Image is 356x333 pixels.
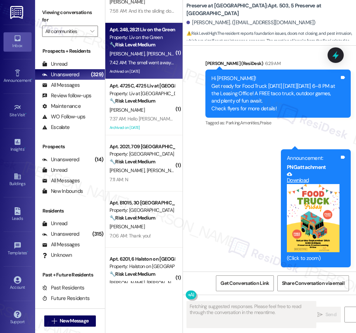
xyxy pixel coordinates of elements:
div: Announcement: [287,155,339,162]
span: [PERSON_NAME] [110,107,145,113]
div: 7:58 AM: And it's the sliding door to the bedroom, if I wasn't clear before. Thank you for lookin... [110,8,316,14]
div: Escalate [42,124,70,131]
div: Unread [42,60,67,68]
div: Unanswered [42,71,79,78]
span: [PERSON_NAME] [147,51,182,57]
label: Viewing conversations for [42,7,98,26]
div: Property: Liv on the Green [110,34,174,41]
button: Share Conversation via email [277,275,349,291]
div: Maintenance [42,103,81,110]
a: Insights • [4,136,32,155]
div: Property: [GEOGRAPHIC_DATA] [110,150,174,158]
div: Future Residents [42,295,90,302]
span: Praise [260,120,271,126]
span: : The resident reports foundation issues, doors not closing, and pest intrusion, which are signif... [186,30,356,67]
i:  [52,318,57,324]
strong: 🔧 Risk Level: Medium [110,41,155,48]
div: 6:29 AM [263,60,281,67]
a: Inbox [4,32,32,51]
span: • [24,146,25,151]
div: Apt. B1015, 30 [GEOGRAPHIC_DATA] [110,199,174,207]
div: Unknown [42,252,72,259]
a: Site Visit • [4,102,32,120]
span: Send [325,311,336,318]
button: Get Conversation Link [216,275,273,291]
button: New Message [44,315,96,327]
img: ResiDesk Logo [10,6,25,19]
span: • [27,249,28,254]
div: Residents [35,207,105,215]
button: Send [313,307,341,322]
a: Templates • [4,240,32,259]
div: Past + Future Residents [35,271,105,279]
i:  [317,312,323,318]
a: Support [4,308,32,327]
div: Archived on [DATE] [109,67,175,76]
div: Prospects + Residents [35,47,105,55]
span: [PERSON_NAME] [110,223,145,230]
div: Unread [42,166,67,174]
div: 7:11 AM: N [110,176,128,183]
div: Tagged as: [205,118,351,128]
input: All communities [45,26,87,37]
button: Zoom image [287,184,339,252]
span: • [31,77,32,82]
div: Unanswered [42,156,79,163]
div: 7:37 AM: Hello [PERSON_NAME]! Omg my message was a completely mess, 🤭 [110,116,271,122]
div: Past Residents [42,284,85,292]
div: Review follow-ups [42,92,91,99]
div: Hi [PERSON_NAME]! Get ready for Food Truck [DATE] [DATE][DATE] 6–8 PM at the Leasing Office! A FR... [211,75,339,112]
span: Share Conversation via email [282,280,344,287]
div: Property: [GEOGRAPHIC_DATA] [110,207,174,214]
span: Amenities , [240,120,260,126]
div: 7:06 AM: Thank you! [110,233,151,239]
div: [PERSON_NAME]. ([EMAIL_ADDRESS][DOMAIN_NAME]) [186,19,316,26]
a: Buildings [4,170,32,189]
div: Apt. 248, 2821 Liv on the Green [110,26,174,33]
strong: 🔧 Risk Level: Medium [110,215,155,221]
div: Unread [42,220,67,227]
div: Prospects [35,143,105,150]
div: (Click to zoom) [287,255,339,262]
strong: 🔧 Risk Level: Medium [110,271,155,277]
span: Parking , [226,120,240,126]
span: New Message [60,317,88,325]
textarea: Fetching suggested responses. Please feel free to read through the conversation in the meantime. [187,301,316,328]
span: [PERSON_NAME] [110,280,147,286]
div: (315) [91,229,105,240]
span: • [25,111,26,116]
div: All Messages [42,241,80,248]
strong: 🔧 Risk Level: Medium [110,98,155,104]
div: All Messages [42,81,80,89]
div: Unanswered [42,230,79,238]
span: Get Conversation Link [220,280,269,287]
span: [PERSON_NAME] [147,167,182,174]
a: Download [287,171,339,184]
span: [PERSON_NAME] [147,280,182,286]
div: (329) [89,69,105,80]
div: Property: Halston on [GEOGRAPHIC_DATA] [110,263,174,270]
a: Leads [4,205,32,224]
i:  [90,28,94,34]
div: Apt. 6201, 6 Halston on [GEOGRAPHIC_DATA] [110,255,174,263]
div: [PERSON_NAME] (ResiDesk) [205,60,351,70]
div: Property: Liv at [GEOGRAPHIC_DATA] [110,90,174,97]
b: Preserve at [GEOGRAPHIC_DATA]: Apt. 503, 5 Preserve at [GEOGRAPHIC_DATA] [186,2,327,17]
div: Apt. 2021, 709 [GEOGRAPHIC_DATA] [110,143,174,150]
span: [PERSON_NAME] [110,167,147,174]
strong: 🔧 Risk Level: Medium [110,158,155,165]
div: WO Follow-ups [42,113,85,120]
span: [PERSON_NAME] [110,51,147,57]
b: PNG attachment [287,164,326,171]
div: (14) [93,154,105,165]
div: New Inbounds [42,188,83,195]
a: Account [4,274,32,293]
div: Archived on [DATE] [109,123,175,132]
strong: ⚠️ Risk Level: High [186,31,217,36]
div: All Messages [42,177,80,184]
div: Apt. 4725C, 4725 Liv at [GEOGRAPHIC_DATA] [110,82,174,90]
